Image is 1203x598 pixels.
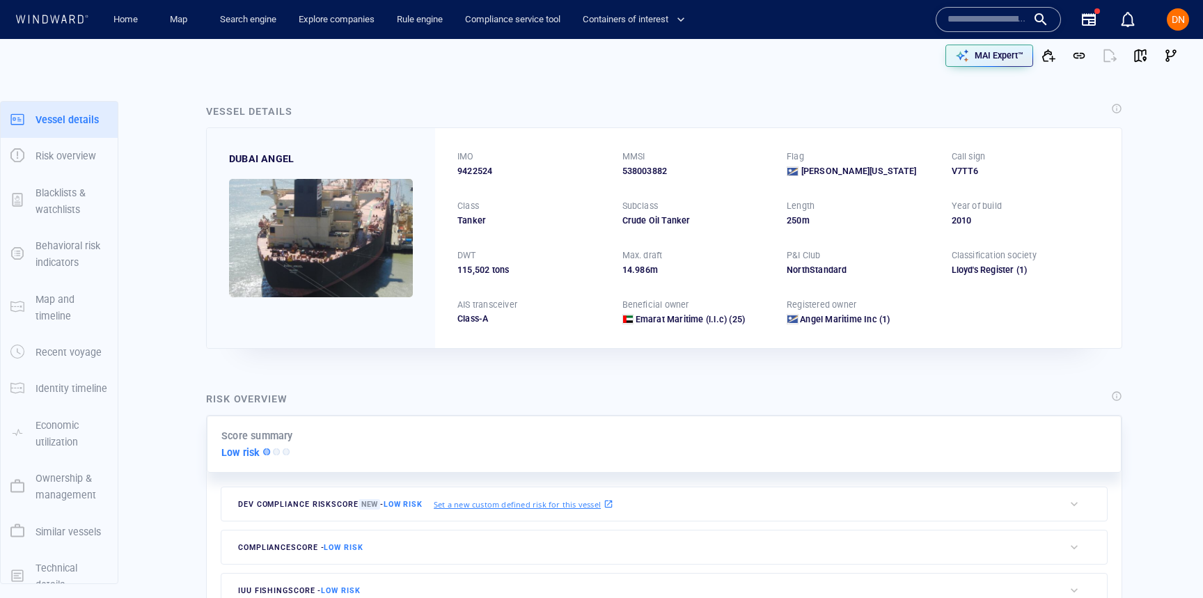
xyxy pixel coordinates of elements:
div: DUBAI ANGEL [229,150,294,167]
span: 9422524 [457,165,492,178]
span: DN [1172,14,1185,25]
a: Ownership & management [1,480,118,493]
span: Angel Maritime Inc [800,314,877,324]
a: Map [164,8,198,32]
div: Risk overview [206,391,288,407]
span: 250 [787,215,802,226]
button: Map and timeline [1,281,118,335]
p: Flag [787,150,804,163]
a: Behavioral risk indicators [1,247,118,260]
div: Tanker [457,214,606,227]
p: Identity timeline [36,380,107,397]
span: [PERSON_NAME][US_STATE] [801,165,917,178]
span: Containers of interest [583,12,685,28]
a: Compliance service tool [459,8,566,32]
a: Similar vessels [1,524,118,537]
span: 14 [622,265,632,275]
span: 986 [635,265,650,275]
button: Similar vessels [1,514,118,550]
p: Vessel details [36,111,99,128]
button: Behavioral risk indicators [1,228,118,281]
a: Identity timeline [1,381,118,395]
p: Year of build [952,200,1002,212]
div: 2010 [952,214,1100,227]
button: Add to vessel list [1033,40,1064,71]
p: Similar vessels [36,524,101,540]
div: V7TT6 [952,165,1100,178]
p: Class [457,200,479,212]
div: Lloyd's Register [952,264,1100,276]
p: Set a new custom defined risk for this vessel [434,498,601,510]
div: Vessel details [206,103,292,120]
a: Search engine [214,8,282,32]
div: Crude Oil Tanker [622,214,771,227]
div: Notification center [1119,11,1136,28]
p: IMO [457,150,474,163]
a: Map and timeline [1,300,118,313]
button: Map [159,8,203,32]
p: Technical details [36,560,108,594]
span: IUU Fishing score - [238,586,361,595]
p: Subclass [622,200,659,212]
span: New [359,499,380,510]
a: Rule engine [391,8,448,32]
p: Low risk [221,444,260,461]
p: DWT [457,249,476,262]
a: Economic utilization [1,426,118,439]
p: P&I Club [787,249,821,262]
a: Set a new custom defined risk for this vessel [434,496,613,512]
p: Max. draft [622,249,663,262]
button: Blacklists & watchlists [1,175,118,228]
a: Recent voyage [1,345,118,359]
a: Home [108,8,143,32]
p: MAI Expert™ [975,49,1023,62]
p: Ownership & management [36,470,108,504]
p: Score summary [221,427,293,444]
iframe: Chat [1144,535,1193,588]
a: Emarat Maritime (l.l.c) (25) [636,313,746,326]
p: Economic utilization [36,417,108,451]
button: View on map [1125,40,1156,71]
a: Vessel details [1,112,118,125]
span: Class-A [457,313,488,324]
p: Length [787,200,815,212]
p: Beneficial owner [622,299,689,311]
button: Visual Link Analysis [1156,40,1186,71]
a: Risk overview [1,149,118,162]
img: 5905c784e40cb74c8b4dd2dd_0 [229,179,413,297]
p: AIS transceiver [457,299,517,311]
span: . [632,265,635,275]
div: 538003882 [622,165,771,178]
button: Vessel details [1,102,118,138]
button: Economic utilization [1,407,118,461]
button: Get link [1064,40,1094,71]
button: Identity timeline [1,370,118,407]
span: Emarat Maritime (l.l.c) [636,314,728,324]
div: NorthStandard [787,264,935,276]
span: (1) [1014,264,1099,276]
button: MAI Expert™ [945,45,1033,67]
span: compliance score - [238,543,363,552]
a: Technical details [1,569,118,582]
div: 115,502 tons [457,264,606,276]
button: Home [103,8,148,32]
span: Low risk [321,586,360,595]
p: Call sign [952,150,986,163]
span: Low risk [384,500,423,509]
p: Recent voyage [36,344,102,361]
a: Explore companies [293,8,380,32]
button: Containers of interest [577,8,697,32]
span: Dev Compliance risk score - [238,499,423,510]
span: (25) [727,313,745,326]
div: Lloyd's Register [952,264,1014,276]
p: Blacklists & watchlists [36,184,108,219]
span: (1) [877,313,890,326]
button: DN [1164,6,1192,33]
button: Recent voyage [1,334,118,370]
span: Low risk [324,543,363,552]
